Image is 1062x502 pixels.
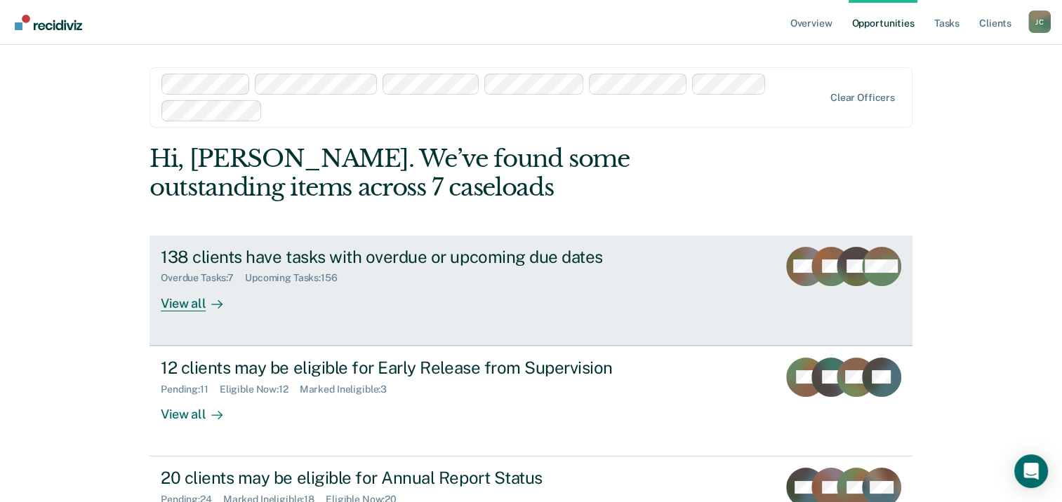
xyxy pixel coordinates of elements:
div: Marked Ineligible : 3 [300,384,398,395]
div: Overdue Tasks : 7 [161,272,245,284]
a: 12 clients may be eligible for Early Release from SupervisionPending:11Eligible Now:12Marked Inel... [150,346,912,456]
a: 138 clients have tasks with overdue or upcoming due datesOverdue Tasks:7Upcoming Tasks:156View all [150,236,912,346]
div: View all [161,284,239,311]
div: Hi, [PERSON_NAME]. We’ve found some outstanding items across 7 caseloads [150,144,759,202]
div: Open Intercom Messenger [1014,454,1048,488]
button: Profile dropdown button [1028,11,1051,33]
div: View all [161,395,239,422]
div: Eligible Now : 12 [220,384,300,395]
div: J C [1028,11,1051,33]
div: Pending : 11 [161,384,220,395]
div: 138 clients have tasks with overdue or upcoming due dates [161,247,653,267]
div: Clear officers [830,92,895,104]
div: Upcoming Tasks : 156 [245,272,349,284]
div: 20 clients may be eligible for Annual Report Status [161,468,653,488]
div: 12 clients may be eligible for Early Release from Supervision [161,358,653,378]
img: Recidiviz [15,15,82,30]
